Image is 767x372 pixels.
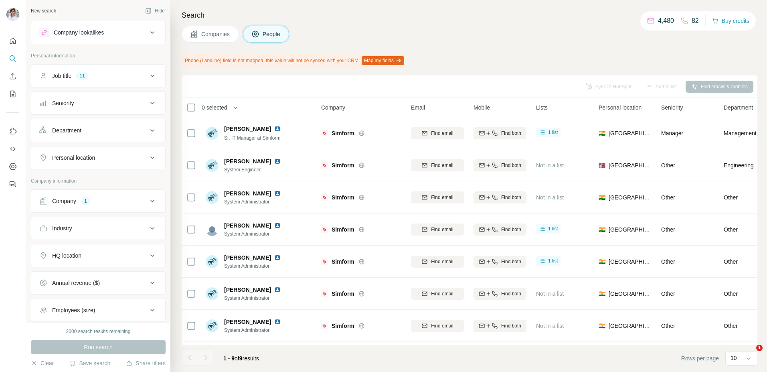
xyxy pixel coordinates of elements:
img: LinkedIn logo [274,126,281,132]
span: [PERSON_NAME] [224,254,271,262]
span: 🇺🇸 [599,161,605,169]
button: Clear [31,359,54,367]
div: 2000 search results remaining [66,328,131,335]
span: 🇮🇳 [599,226,605,234]
span: Find both [501,130,521,137]
img: Avatar [206,255,219,268]
button: Share filters [126,359,166,367]
span: Find both [501,162,521,169]
span: 🇮🇳 [599,193,605,201]
span: Find both [501,258,521,265]
span: Seniority [661,104,683,112]
img: Logo of Simform [321,130,328,136]
img: Logo of Simform [321,162,328,169]
div: Seniority [52,99,74,107]
button: Find both [474,191,526,203]
span: Other [724,226,738,234]
span: Not in a list [536,194,564,201]
p: 10 [731,354,737,362]
button: Use Surfe on LinkedIn [6,124,19,138]
div: Department [52,126,81,134]
span: [PERSON_NAME] [224,286,271,294]
span: Other [724,322,738,330]
img: Avatar [206,191,219,204]
img: Logo of Simform [321,194,328,201]
img: LinkedIn logo [274,222,281,229]
img: LinkedIn logo [274,319,281,325]
span: 🇮🇳 [599,290,605,298]
span: Simform [332,161,354,169]
button: Find email [411,159,464,171]
span: results [223,355,259,362]
img: Avatar [206,319,219,332]
span: [GEOGRAPHIC_DATA] [609,322,652,330]
button: Use Surfe API [6,142,19,156]
button: Find both [474,127,526,139]
img: LinkedIn logo [274,254,281,261]
span: 1 list [548,225,558,232]
span: [PERSON_NAME] [224,125,271,133]
span: Personal location [599,104,642,112]
span: [PERSON_NAME] [224,157,271,165]
button: Find email [411,320,464,332]
span: Other [724,290,738,298]
button: Search [6,51,19,66]
p: Personal information [31,52,166,59]
span: System Administrator [224,230,284,238]
span: [PERSON_NAME] [224,318,271,326]
span: Not in a list [536,162,564,169]
button: Find both [474,224,526,236]
button: Find email [411,191,464,203]
img: Logo of Simform [321,226,328,233]
p: 4,480 [658,16,674,26]
span: Find email [431,194,453,201]
button: Employees (size) [31,301,165,320]
button: Enrich CSV [6,69,19,83]
div: Company lookalikes [54,28,104,37]
span: Manager [661,130,683,136]
span: Find email [431,322,453,329]
button: Save search [69,359,110,367]
img: LinkedIn logo [274,287,281,293]
span: Not in a list [536,323,564,329]
span: Find email [431,162,453,169]
span: Other [661,258,675,265]
button: Find both [474,288,526,300]
span: [GEOGRAPHIC_DATA] [609,193,652,201]
span: Company [321,104,345,112]
button: Find both [474,256,526,268]
button: Find email [411,127,464,139]
div: New search [31,7,56,14]
button: My lists [6,87,19,101]
span: Simform [332,258,354,266]
span: [GEOGRAPHIC_DATA] [609,161,652,169]
span: 1 list [548,257,558,264]
button: Find email [411,256,464,268]
div: Company [52,197,76,205]
div: 1 [81,197,90,205]
button: Feedback [6,177,19,191]
button: Find email [411,224,464,236]
span: Companies [201,30,231,38]
span: Other [661,194,675,201]
span: System Administrator [224,198,284,205]
span: Engineering [724,161,754,169]
span: Lists [536,104,548,112]
button: Personal location [31,148,165,167]
span: Sr. IT Manager at Simform [224,135,281,141]
button: Buy credits [712,15,749,26]
button: Seniority [31,94,165,113]
button: Company lookalikes [31,23,165,42]
span: [GEOGRAPHIC_DATA] [609,258,652,266]
button: Find both [474,159,526,171]
div: Employees (size) [52,306,95,314]
span: Find both [501,226,521,233]
button: Map my fields [362,56,404,65]
button: Annual revenue ($) [31,273,165,293]
button: Quick start [6,34,19,48]
img: Avatar [206,223,219,236]
span: System Administrator [224,295,284,302]
div: Personal location [52,154,95,162]
img: Logo of Simform [321,323,328,329]
span: 1 list [548,129,558,136]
